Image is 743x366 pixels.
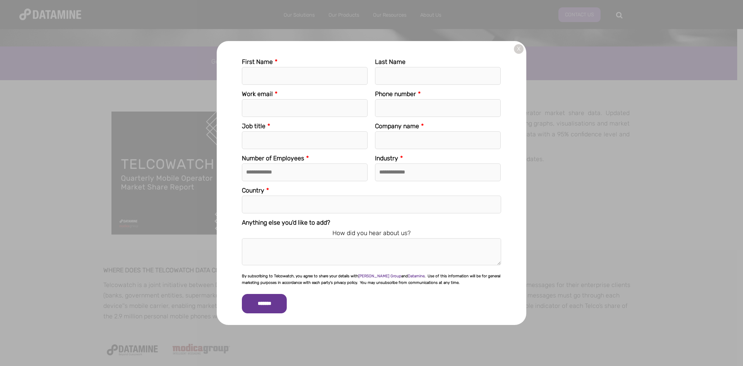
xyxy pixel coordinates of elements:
span: Work email [242,90,273,98]
span: Last Name [375,58,406,65]
span: Company name [375,122,419,130]
span: Anything else you'd like to add? [242,219,330,226]
a: Datamine [408,274,425,278]
span: Phone number [375,90,416,98]
span: Job title [242,122,265,130]
span: Country [242,187,264,194]
legend: How did you hear about us? [242,228,501,238]
span: First Name [242,58,273,65]
span: Number of Employees [242,155,304,162]
a: X [514,44,524,54]
span: Industry [375,155,398,162]
a: [PERSON_NAME] Group [358,274,401,278]
p: By subscribing to Telcowatch, you agree to share your details with and . Use of this information ... [242,273,501,286]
